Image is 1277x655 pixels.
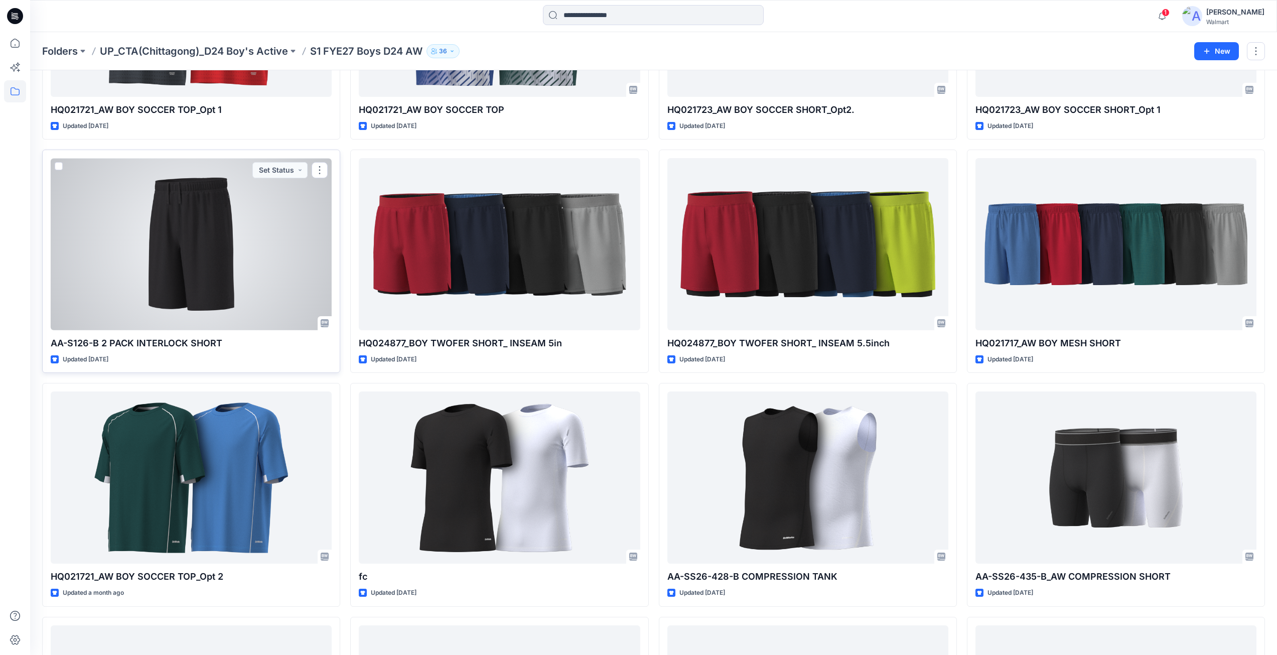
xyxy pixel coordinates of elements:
p: Updated [DATE] [987,354,1033,365]
div: Walmart [1206,18,1264,26]
p: Updated [DATE] [679,121,725,132]
p: Updated [DATE] [987,588,1033,598]
p: fc [359,570,640,584]
p: 36 [439,46,447,57]
a: AA-SS26-435-B_AW COMPRESSION SHORT [975,391,1256,564]
p: HQ024877_BOY TWOFER SHORT_ INSEAM 5in [359,336,640,350]
p: Updated a month ago [63,588,124,598]
p: Updated [DATE] [679,354,725,365]
p: AA-SS26-428-B COMPRESSION TANK [667,570,948,584]
p: Updated [DATE] [987,121,1033,132]
div: [PERSON_NAME] [1206,6,1264,18]
a: UP_CTA(Chittagong)_D24 Boy's Active [100,44,288,58]
button: New [1194,42,1239,60]
a: Folders [42,44,78,58]
p: HQ021721_AW BOY SOCCER TOP_Opt 1 [51,103,332,117]
p: Updated [DATE] [63,121,108,132]
a: AA-S126-B 2 PACK INTERLOCK SHORT [51,158,332,330]
p: Updated [DATE] [679,588,725,598]
p: HQ021721_AW BOY SOCCER TOP [359,103,640,117]
p: HQ024877_BOY TWOFER SHORT_ INSEAM 5.5inch [667,336,948,350]
p: Updated [DATE] [371,588,416,598]
span: 1 [1162,9,1170,17]
a: HQ021717_AW BOY MESH SHORT [975,158,1256,330]
p: HQ021723_AW BOY SOCCER SHORT_Opt2. [667,103,948,117]
a: HQ021721_AW BOY SOCCER TOP_Opt 2 [51,391,332,564]
img: avatar [1182,6,1202,26]
a: AA-SS26-428-B COMPRESSION TANK [667,391,948,564]
p: HQ021723_AW BOY SOCCER SHORT_Opt 1 [975,103,1256,117]
a: fc [359,391,640,564]
a: HQ024877_BOY TWOFER SHORT_ INSEAM 5in [359,158,640,330]
p: S1 FYE27 Boys D24 AW [310,44,422,58]
p: HQ021721_AW BOY SOCCER TOP_Opt 2 [51,570,332,584]
p: Updated [DATE] [63,354,108,365]
p: Updated [DATE] [371,121,416,132]
button: 36 [427,44,460,58]
p: AA-SS26-435-B_AW COMPRESSION SHORT [975,570,1256,584]
p: AA-S126-B 2 PACK INTERLOCK SHORT [51,336,332,350]
a: HQ024877_BOY TWOFER SHORT_ INSEAM 5.5inch [667,158,948,330]
p: Updated [DATE] [371,354,416,365]
p: HQ021717_AW BOY MESH SHORT [975,336,1256,350]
